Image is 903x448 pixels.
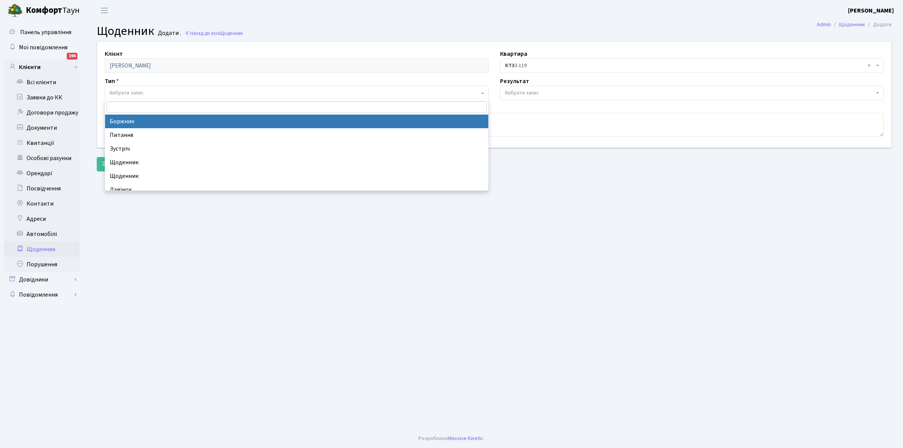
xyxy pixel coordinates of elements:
label: Результат [500,77,529,86]
b: Комфорт [26,4,62,16]
a: Порушення [4,257,80,272]
a: Щоденник [839,20,865,28]
span: Вибрати запис [505,89,539,97]
li: Дзвінок [105,183,488,196]
li: Питання [105,128,488,142]
a: Особові рахунки [4,151,80,166]
div: Розроблено . [418,434,485,443]
span: Мої повідомлення [19,43,68,52]
label: Тип [105,77,119,86]
a: Договори продажу [4,105,80,120]
span: <b>КТ3</b>&nbsp;&nbsp;&nbsp;3-119 [500,58,884,73]
a: Автомобілі [4,226,80,242]
span: Видалити всі елементи [868,62,870,69]
span: Щоденник [97,22,154,40]
button: Зберегти і вийти [97,157,163,171]
a: Admin [817,20,831,28]
li: Щоденник [105,169,488,183]
a: Посвідчення [4,181,80,196]
a: Панель управління [4,25,80,40]
a: Клієнти [4,60,80,75]
label: Клієнт [105,49,123,58]
a: Квитанції [4,135,80,151]
li: Зустріч [105,142,488,156]
b: КТ3 [505,62,514,69]
a: Контакти [4,196,80,211]
a: [PERSON_NAME] [848,6,894,15]
span: Таун [26,4,80,17]
a: Щоденник [4,242,80,257]
img: logo.png [8,3,23,18]
span: Панель управління [20,28,71,36]
label: Квартира [500,49,527,58]
a: Заявки до КК [4,90,80,105]
a: Мої повідомлення194 [4,40,80,55]
a: Всі клієнти [4,75,80,90]
a: Massive Kinetic [448,434,483,442]
a: Назад до всіхЩоденник [185,30,243,37]
a: Повідомлення [4,287,80,302]
button: Переключити навігацію [95,4,114,17]
span: Вибрати запис [110,89,144,97]
a: Орендарі [4,166,80,181]
nav: breadcrumb [805,17,903,33]
li: Щоденник [105,156,488,169]
small: Додати . [156,30,181,37]
li: Боржник [105,115,488,128]
span: Щоденник [220,30,243,37]
a: Документи [4,120,80,135]
div: 194 [67,53,77,60]
li: Додати [865,20,892,29]
a: Адреси [4,211,80,226]
a: Довідники [4,272,80,287]
span: <b>КТ3</b>&nbsp;&nbsp;&nbsp;3-119 [505,62,875,69]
